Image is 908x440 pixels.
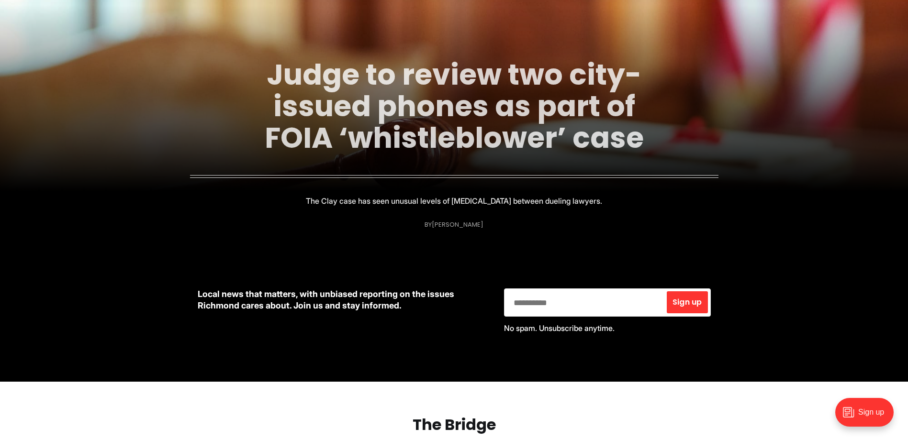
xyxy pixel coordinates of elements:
span: No spam. Unsubscribe anytime. [504,323,615,333]
span: Sign up [673,298,702,306]
p: Local news that matters, with unbiased reporting on the issues Richmond cares about. Join us and ... [198,288,489,311]
h2: The Bridge [15,416,893,434]
button: Sign up [667,291,707,313]
p: The Clay case has seen unusual levels of [MEDICAL_DATA] between dueling lawyers. [306,194,602,208]
a: [PERSON_NAME] [432,220,483,229]
a: Judge to review two city-issued phones as part of FOIA ‘whistleblower’ case [265,55,644,158]
div: By [425,221,483,228]
iframe: portal-trigger [827,393,908,440]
